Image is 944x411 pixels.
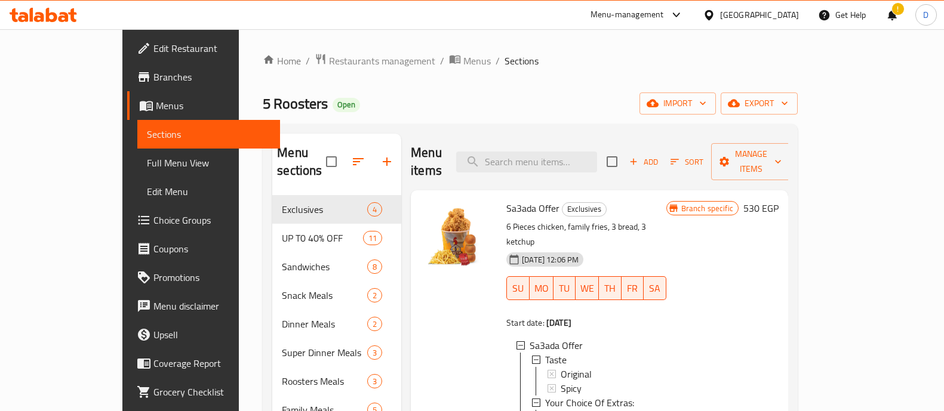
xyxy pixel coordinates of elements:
button: TH [599,276,622,300]
span: Edit Menu [147,184,270,199]
input: search [456,152,597,172]
img: Sa3ada Offer [420,200,497,276]
span: Menus [463,54,491,68]
span: Grocery Checklist [153,385,270,399]
span: Menu disclaimer [153,299,270,313]
span: Add item [625,153,663,171]
span: Branches [153,70,270,84]
span: Super Dinner Meals [282,345,367,360]
a: Upsell [127,320,280,349]
button: WE [576,276,599,300]
span: Open [333,100,360,110]
h6: 530 EGP [743,200,779,217]
div: items [367,259,382,274]
span: Sort [671,155,703,169]
button: Manage items [711,143,791,180]
span: Branch specific [677,203,738,214]
span: Dinner Meals [282,317,367,331]
span: Your Choice Of Extras: [545,395,634,410]
span: 11 [364,233,382,244]
span: Edit Restaurant [153,41,270,55]
span: [DATE] 12:06 PM [517,254,583,265]
span: Taste [545,353,567,367]
span: 8 [368,261,382,273]
span: Start date: [506,315,545,330]
span: Manage items [721,147,782,177]
button: export [721,92,798,115]
div: Menu-management [591,8,664,22]
a: Coverage Report [127,349,280,378]
div: Snack Meals2 [272,281,401,310]
span: Choice Groups [153,213,270,227]
button: FR [622,276,644,300]
nav: breadcrumb [263,53,798,69]
span: import [649,96,706,111]
li: / [496,54,500,68]
span: Upsell [153,327,270,342]
button: SA [644,276,666,300]
li: / [440,54,444,68]
a: Edit Menu [137,177,280,206]
button: TU [554,276,576,300]
div: items [367,202,382,217]
div: Exclusives [562,202,607,217]
span: 4 [368,204,382,215]
span: Original [561,367,592,381]
button: SU [506,276,529,300]
div: Exclusives4 [272,195,401,224]
h2: Menu items [411,144,442,180]
a: Full Menu View [137,149,280,177]
span: 3 [368,376,382,387]
div: items [367,374,382,388]
span: UP T0 40% OFF [282,231,363,245]
div: Sandwiches8 [272,252,401,281]
button: Sort [668,153,706,171]
span: Sandwiches [282,259,367,274]
div: items [367,317,382,331]
div: items [367,345,382,360]
li: / [306,54,310,68]
span: WE [580,280,594,297]
div: Super Dinner Meals3 [272,338,401,367]
span: FR [626,280,639,297]
span: Sections [147,127,270,141]
a: Home [263,54,301,68]
span: Snack Meals [282,288,367,302]
span: 2 [368,290,382,301]
span: D [923,8,928,21]
a: Menus [127,91,280,120]
span: Sa3ada Offer [530,338,583,353]
div: UP T0 40% OFF11 [272,224,401,252]
b: [DATE] [546,315,571,330]
button: Add [625,153,663,171]
div: items [363,231,382,245]
span: 3 [368,347,382,359]
span: Spicy [561,381,582,395]
span: Add [628,155,660,169]
a: Promotions [127,263,280,292]
span: TH [604,280,617,297]
a: Restaurants management [315,53,435,69]
span: Promotions [153,270,270,285]
div: Roosters Meals3 [272,367,401,395]
span: Restaurants management [329,54,435,68]
span: Select section [599,149,625,174]
div: Dinner Meals2 [272,310,401,338]
button: import [639,92,716,115]
span: Roosters Meals [282,374,367,388]
div: items [367,288,382,302]
span: 5 Roosters [263,90,328,117]
p: 6 Pieces chicken, family fries, 3 bread, 3 ketchup [506,220,666,249]
span: Sort items [663,153,711,171]
span: Coupons [153,242,270,256]
button: MO [530,276,554,300]
a: Menu disclaimer [127,292,280,320]
a: Sections [137,120,280,149]
a: Menus [449,53,491,69]
a: Branches [127,63,280,91]
h2: Menu sections [277,144,326,180]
